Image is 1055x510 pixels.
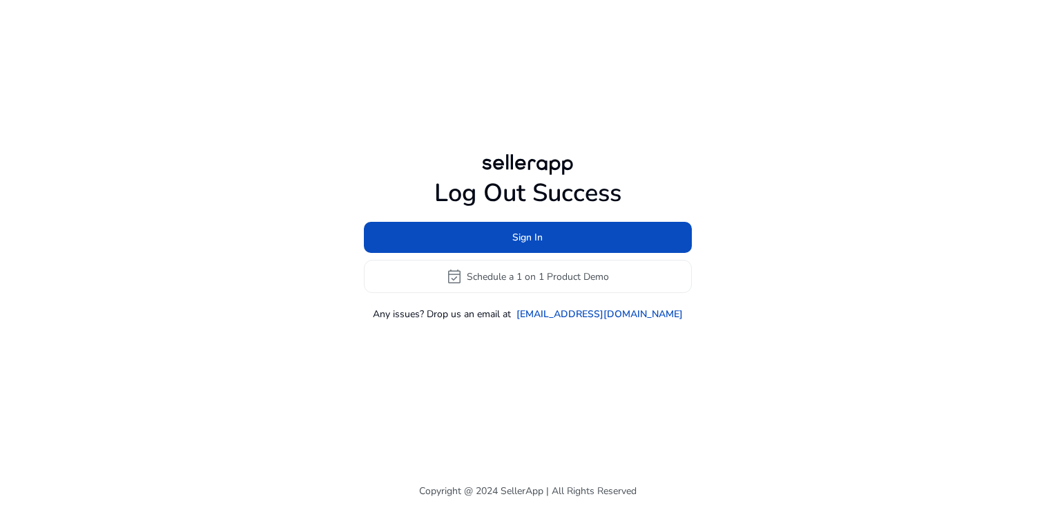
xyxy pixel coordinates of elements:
[364,222,692,253] button: Sign In
[364,260,692,293] button: event_availableSchedule a 1 on 1 Product Demo
[512,230,543,245] span: Sign In
[446,268,463,285] span: event_available
[364,178,692,208] h1: Log Out Success
[516,307,683,321] a: [EMAIL_ADDRESS][DOMAIN_NAME]
[373,307,511,321] p: Any issues? Drop us an email at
